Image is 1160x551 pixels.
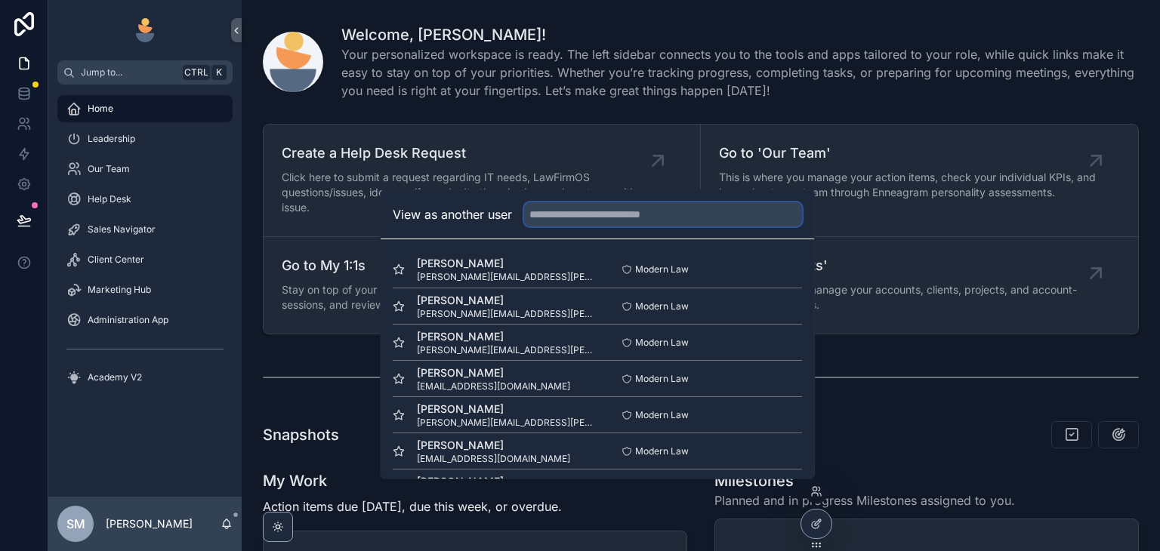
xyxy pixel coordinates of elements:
span: [PERSON_NAME][EMAIL_ADDRESS][PERSON_NAME][DOMAIN_NAME] [417,416,597,428]
a: Academy V2 [57,364,233,391]
span: Go to 'Accounts' [719,255,1096,276]
span: [PERSON_NAME] [417,328,597,343]
span: [PERSON_NAME][EMAIL_ADDRESS][PERSON_NAME][DOMAIN_NAME] [417,271,597,283]
a: Client Center [57,246,233,273]
h1: My Work [263,470,562,491]
span: Leadership [88,133,135,145]
span: Academy V2 [88,371,142,383]
span: Ctrl [183,65,210,80]
img: App logo [133,18,157,42]
a: Leadership [57,125,233,152]
span: Go to 'Our Team' [719,143,1096,164]
span: Modern Law [635,263,689,275]
a: Go to 'Accounts'This is where you manage your accounts, clients, projects, and account-related ac... [701,237,1138,334]
span: [PERSON_NAME][EMAIL_ADDRESS][PERSON_NAME][DOMAIN_NAME] [417,307,597,319]
span: Click here to submit a request regarding IT needs, LawFirmOS questions/issues, ideas, or if you d... [282,170,658,215]
span: [PERSON_NAME] [417,437,570,452]
span: Your personalized workspace is ready. The left sidebar connects you to the tools and apps tailore... [341,45,1139,100]
a: Administration App [57,306,233,334]
div: scrollable content [48,85,242,411]
span: Modern Law [635,336,689,348]
a: Our Team [57,155,233,183]
a: Home [57,95,233,122]
span: [EMAIL_ADDRESS][DOMAIN_NAME] [417,380,570,392]
span: [PERSON_NAME] [417,401,597,416]
span: [EMAIL_ADDRESS][DOMAIN_NAME] [417,452,570,464]
span: This is where you manage your action items, check your individual KPIs, and learn about your team... [719,170,1096,200]
a: Marketing Hub [57,276,233,303]
span: This is where you manage your accounts, clients, projects, and account-related action items. [719,282,1096,312]
h1: Milestones [714,470,1015,491]
a: Go to My 1:1sStay on top of your 1:1 meetings. Document check-ins, view upcoming sessions, and re... [264,237,701,334]
span: [PERSON_NAME] [417,365,570,380]
span: Help Desk [88,193,131,205]
a: Go to 'Our Team'This is where you manage your action items, check your individual KPIs, and learn... [701,125,1138,237]
span: [PERSON_NAME][EMAIL_ADDRESS][PERSON_NAME][DOMAIN_NAME] [417,343,597,356]
span: Go to My 1:1s [282,255,658,276]
span: Modern Law [635,372,689,384]
h2: View as another user [393,205,512,223]
span: Jump to... [81,66,177,78]
span: Modern Law [635,408,689,420]
span: Planned and in progress Milestones assigned to you. [714,491,1015,509]
h1: Welcome, [PERSON_NAME]! [341,24,1139,45]
a: Sales Navigator [57,216,233,243]
span: [PERSON_NAME] [417,292,597,307]
a: Create a Help Desk RequestClick here to submit a request regarding IT needs, LawFirmOS questions/... [264,125,701,237]
span: Stay on top of your 1:1 meetings. Document check-ins, view upcoming sessions, and review details ... [282,282,658,312]
span: K [213,66,225,78]
span: SM [66,515,85,533]
span: Marketing Hub [88,284,151,296]
span: [PERSON_NAME] [417,473,597,488]
button: Jump to...CtrlK [57,60,233,85]
span: Modern Law [635,445,689,457]
span: Home [88,103,113,115]
span: Create a Help Desk Request [282,143,658,164]
p: [PERSON_NAME] [106,516,193,531]
a: Help Desk [57,186,233,213]
span: Our Team [88,163,130,175]
span: Sales Navigator [88,223,156,235]
h1: Snapshots [263,424,339,445]
span: Administration App [88,314,168,326]
span: Client Center [88,254,144,266]
span: Modern Law [635,300,689,312]
p: Action items due [DATE], due this week, or overdue. [263,497,562,516]
span: [PERSON_NAME] [417,256,597,271]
